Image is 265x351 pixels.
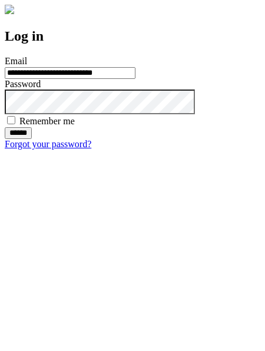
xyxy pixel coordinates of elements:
[19,116,75,126] label: Remember me
[5,28,260,44] h2: Log in
[5,139,91,149] a: Forgot your password?
[5,56,27,66] label: Email
[5,5,14,14] img: logo-4e3dc11c47720685a147b03b5a06dd966a58ff35d612b21f08c02c0306f2b779.png
[5,79,41,89] label: Password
